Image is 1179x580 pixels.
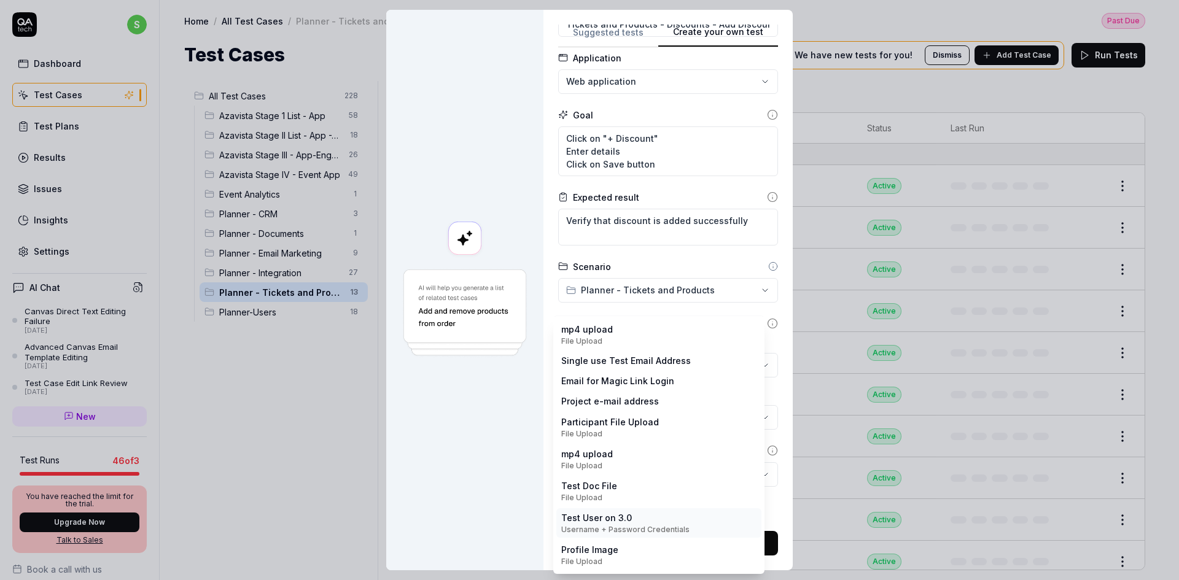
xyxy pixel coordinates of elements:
[561,447,613,471] div: mp4 upload
[561,511,690,535] div: Test User on 3.0
[561,556,618,567] div: File Upload
[561,336,613,347] div: File Upload
[561,395,659,408] div: Project e-mail address
[561,354,691,367] div: Single use Test Email Address
[561,374,674,387] div: Email for Magic Link Login
[561,460,613,471] div: File Upload
[561,479,617,503] div: Test Doc File
[561,543,618,567] div: Profile Image
[561,416,659,439] div: Participant File Upload
[561,428,659,439] div: File Upload
[561,492,617,503] div: File Upload
[561,524,690,535] div: Username + Password Credentials
[561,323,613,347] div: mp4 upload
